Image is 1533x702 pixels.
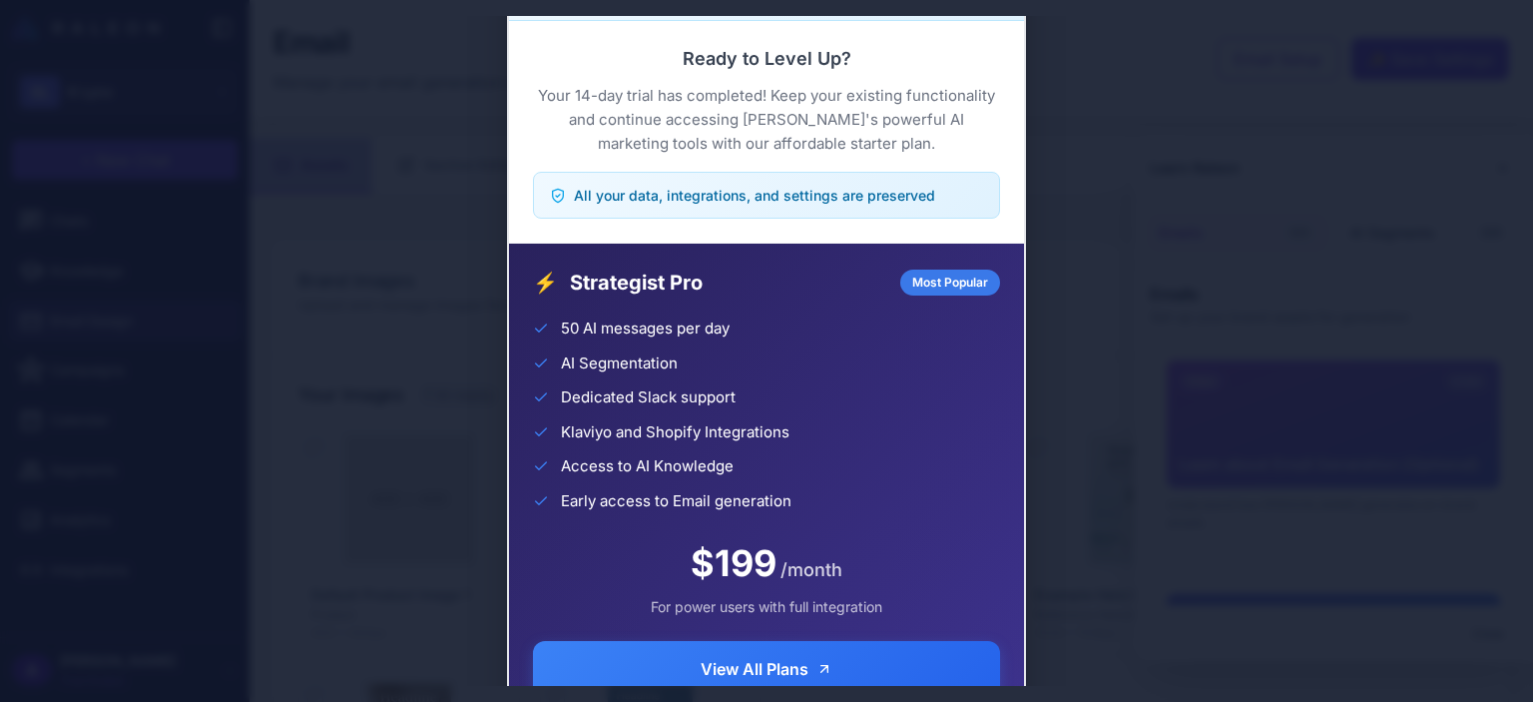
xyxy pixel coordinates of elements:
[561,386,736,409] span: Dedicated Slack support
[561,455,734,478] span: Access to AI Knowledge
[533,268,558,298] span: ⚡
[561,490,791,513] span: Early access to Email generation
[701,657,808,681] span: View All Plans
[780,556,842,583] span: /month
[533,45,1000,72] h3: Ready to Level Up?
[533,84,1000,156] p: Your 14-day trial has completed! Keep your existing functionality and continue accessing [PERSON_...
[900,270,1000,296] div: Most Popular
[574,185,935,206] span: All your data, integrations, and settings are preserved
[691,536,776,590] span: $199
[561,421,789,444] span: Klaviyo and Shopify Integrations
[561,352,678,375] span: AI Segmentation
[533,641,1000,697] button: View All Plans
[561,318,730,341] span: 50 AI messages per day
[570,268,888,298] span: Strategist Pro
[533,596,1000,617] div: For power users with full integration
